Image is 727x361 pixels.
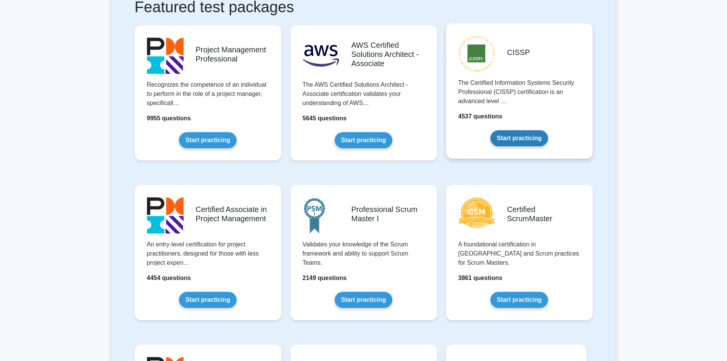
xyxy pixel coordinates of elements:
[335,132,392,148] a: Start practicing
[335,292,392,308] a: Start practicing
[179,292,237,308] a: Start practicing
[179,132,237,148] a: Start practicing
[490,292,548,308] a: Start practicing
[490,130,548,146] a: Start practicing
